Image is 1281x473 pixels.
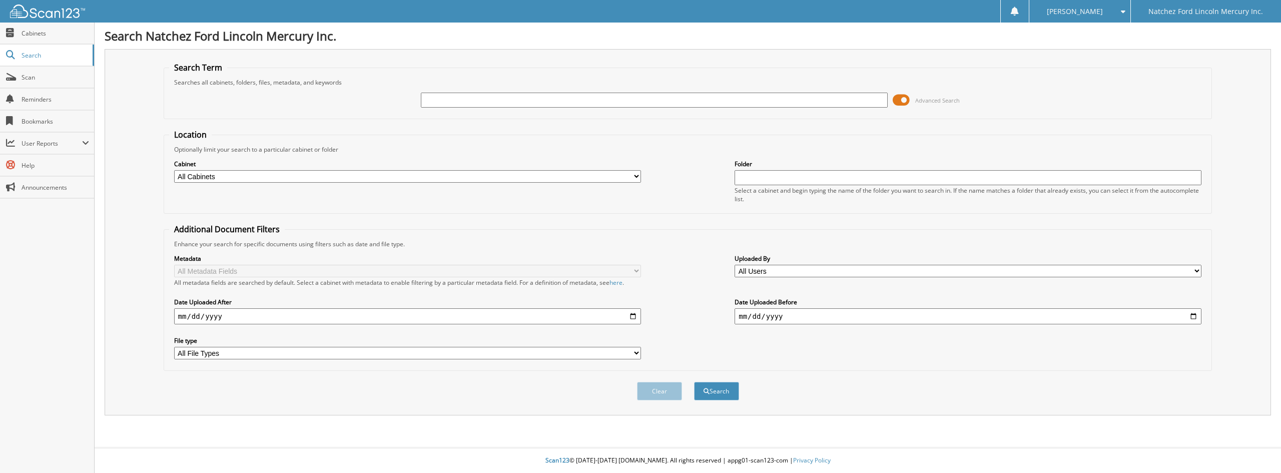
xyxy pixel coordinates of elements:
[22,73,89,82] span: Scan
[105,28,1271,44] h1: Search Natchez Ford Lincoln Mercury Inc.
[174,278,641,287] div: All metadata fields are searched by default. Select a cabinet with metadata to enable filtering b...
[169,129,212,140] legend: Location
[735,308,1201,324] input: end
[694,382,739,400] button: Search
[22,139,82,148] span: User Reports
[174,254,641,263] label: Metadata
[174,336,641,345] label: File type
[22,29,89,38] span: Cabinets
[169,78,1207,87] div: Searches all cabinets, folders, files, metadata, and keywords
[169,145,1207,154] div: Optionally limit your search to a particular cabinet or folder
[609,278,622,287] a: here
[545,456,569,464] span: Scan123
[169,240,1207,248] div: Enhance your search for specific documents using filters such as date and file type.
[22,183,89,192] span: Announcements
[1231,425,1281,473] iframe: Chat Widget
[1148,9,1263,15] span: Natchez Ford Lincoln Mercury Inc.
[637,382,682,400] button: Clear
[169,62,227,73] legend: Search Term
[22,51,88,60] span: Search
[174,298,641,306] label: Date Uploaded After
[735,186,1201,203] div: Select a cabinet and begin typing the name of the folder you want to search in. If the name match...
[10,5,85,18] img: scan123-logo-white.svg
[174,308,641,324] input: start
[793,456,831,464] a: Privacy Policy
[735,254,1201,263] label: Uploaded By
[735,160,1201,168] label: Folder
[22,161,89,170] span: Help
[22,117,89,126] span: Bookmarks
[735,298,1201,306] label: Date Uploaded Before
[22,95,89,104] span: Reminders
[169,224,285,235] legend: Additional Document Filters
[1047,9,1103,15] span: [PERSON_NAME]
[95,448,1281,473] div: © [DATE]-[DATE] [DOMAIN_NAME]. All rights reserved | appg01-scan123-com |
[174,160,641,168] label: Cabinet
[915,97,960,104] span: Advanced Search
